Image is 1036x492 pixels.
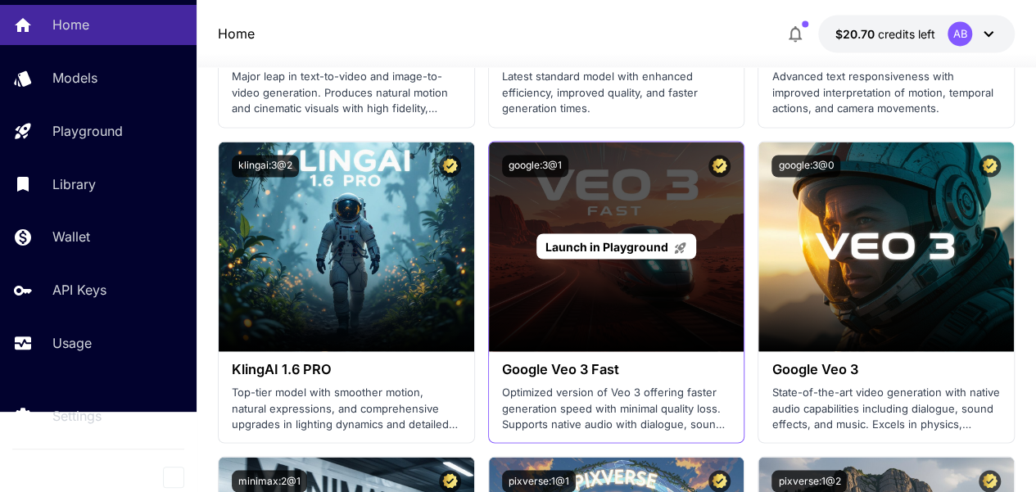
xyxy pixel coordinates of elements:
[771,69,1001,117] p: Advanced text responsiveness with improved interpretation of motion, temporal actions, and camera...
[218,24,255,43] a: Home
[835,25,934,43] div: $20.70458
[502,384,731,432] p: Optimized version of Veo 3 offering faster generation speed with minimal quality loss. Supports n...
[771,361,1001,377] h3: Google Veo 3
[439,155,461,177] button: Certified Model – Vetted for best performance and includes a commercial license.
[219,142,474,351] img: alt
[439,470,461,492] button: Certified Model – Vetted for best performance and includes a commercial license.
[502,361,731,377] h3: Google Veo 3 Fast
[232,155,299,177] button: klingai:3@2
[708,155,731,177] button: Certified Model – Vetted for best performance and includes a commercial license.
[979,470,1001,492] button: Certified Model – Vetted for best performance and includes a commercial license.
[771,470,847,492] button: pixverse:1@2
[536,233,696,259] a: Launch in Playground
[502,470,576,492] button: pixverse:1@1
[52,333,92,353] p: Usage
[232,470,307,492] button: minimax:2@1
[52,280,106,300] p: API Keys
[175,463,197,492] div: Collapse sidebar
[232,69,461,117] p: Major leap in text-to-video and image-to-video generation. Produces natural motion and cinematic ...
[708,470,731,492] button: Certified Model – Vetted for best performance and includes a commercial license.
[758,142,1014,351] img: alt
[52,227,90,246] p: Wallet
[52,174,96,194] p: Library
[835,27,877,41] span: $20.70
[877,27,934,41] span: credits left
[52,68,97,88] p: Models
[502,155,568,177] button: google:3@1
[771,384,1001,432] p: State-of-the-art video generation with native audio capabilities including dialogue, sound effect...
[52,15,89,34] p: Home
[545,239,668,253] span: Launch in Playground
[818,15,1015,52] button: $20.70458AB
[502,69,731,117] p: Latest standard model with enhanced efficiency, improved quality, and faster generation times.
[979,155,1001,177] button: Certified Model – Vetted for best performance and includes a commercial license.
[52,406,102,426] p: Settings
[232,361,461,377] h3: KlingAI 1.6 PRO
[163,467,184,488] button: Collapse sidebar
[232,384,461,432] p: Top-tier model with smoother motion, natural expressions, and comprehensive upgrades in lighting ...
[771,155,840,177] button: google:3@0
[948,21,972,46] div: AB
[218,24,255,43] nav: breadcrumb
[52,121,123,141] p: Playground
